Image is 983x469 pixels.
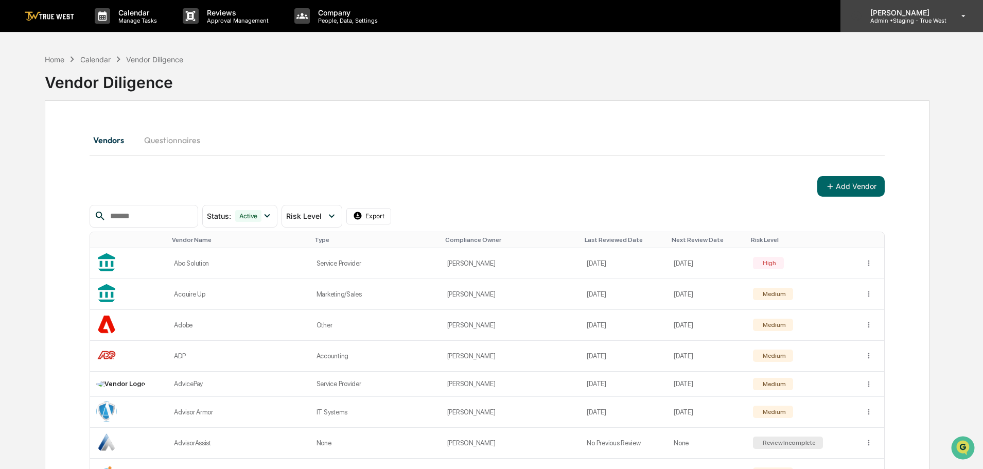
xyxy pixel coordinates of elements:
[668,279,747,310] td: [DATE]
[310,372,441,397] td: Service Provider
[310,279,441,310] td: Marketing/Sales
[441,248,581,279] td: [PERSON_NAME]
[46,79,169,89] div: Start new chat
[441,397,581,428] td: [PERSON_NAME]
[761,352,785,359] div: Medium
[96,314,117,335] img: Vendor Logo
[761,321,785,328] div: Medium
[10,231,19,239] div: 🔎
[96,401,117,422] img: Vendor Logo
[581,310,668,341] td: [DATE]
[46,89,142,97] div: We're available if you need us!
[45,55,64,64] div: Home
[80,55,111,64] div: Calendar
[90,128,885,152] div: secondary tabs example
[91,140,112,148] span: [DATE]
[668,372,747,397] td: [DATE]
[136,128,208,152] button: Questionnaires
[668,341,747,372] td: [DATE]
[585,236,663,244] div: Toggle SortBy
[98,236,164,244] div: Toggle SortBy
[441,310,581,341] td: [PERSON_NAME]
[71,206,132,225] a: 🗄️Attestations
[862,17,946,24] p: Admin • Staging - True West
[73,255,125,263] a: Powered byPylon
[310,428,441,459] td: None
[174,408,304,416] div: Advisor Armor
[581,428,668,459] td: No Previous Review
[668,248,747,279] td: [DATE]
[32,168,83,176] span: [PERSON_NAME]
[286,212,322,220] span: Risk Level
[441,372,581,397] td: [PERSON_NAME]
[96,380,145,388] img: Vendor Logo
[761,290,785,298] div: Medium
[174,259,304,267] div: Abo Solution
[6,206,71,225] a: 🖐️Preclearance
[346,208,392,224] button: Export
[32,140,83,148] span: [PERSON_NAME]
[581,248,668,279] td: [DATE]
[581,397,668,428] td: [DATE]
[174,380,304,388] div: AdvicePay
[817,176,885,197] button: Add Vendor
[96,345,117,366] img: Vendor Logo
[175,82,187,94] button: Start new chat
[45,65,929,92] div: Vendor Diligence
[668,428,747,459] td: None
[85,140,89,148] span: •
[172,236,306,244] div: Toggle SortBy
[174,352,304,360] div: ADP
[75,212,83,220] div: 🗄️
[10,22,187,38] p: How can we help?
[310,17,383,24] p: People, Data, Settings
[441,279,581,310] td: [PERSON_NAME]
[235,210,262,222] div: Active
[21,211,66,221] span: Preclearance
[441,341,581,372] td: [PERSON_NAME]
[445,236,577,244] div: Toggle SortBy
[174,321,304,329] div: Adobe
[761,408,785,415] div: Medium
[310,397,441,428] td: IT Systems
[10,130,27,147] img: Tammy Steffen
[10,79,29,97] img: 1746055101610-c473b297-6a78-478c-a979-82029cc54cd1
[91,168,112,176] span: [DATE]
[85,168,89,176] span: •
[672,236,743,244] div: Toggle SortBy
[310,8,383,17] p: Company
[199,17,274,24] p: Approval Management
[160,112,187,125] button: See all
[25,11,74,21] img: logo
[668,310,747,341] td: [DATE]
[581,372,668,397] td: [DATE]
[174,439,304,447] div: AdvisorAssist
[102,255,125,263] span: Pylon
[10,158,27,175] img: Tammy Steffen
[174,290,304,298] div: Acquire Up
[441,428,581,459] td: [PERSON_NAME]
[21,230,65,240] span: Data Lookup
[90,128,136,152] button: Vendors
[581,279,668,310] td: [DATE]
[126,55,183,64] div: Vendor Diligence
[761,259,776,267] div: High
[110,17,162,24] p: Manage Tasks
[761,439,816,446] div: Review Incomplete
[581,341,668,372] td: [DATE]
[310,310,441,341] td: Other
[110,8,162,17] p: Calendar
[310,341,441,372] td: Accounting
[668,397,747,428] td: [DATE]
[10,114,69,123] div: Past conversations
[96,432,117,453] img: Vendor Logo
[22,79,40,97] img: 8933085812038_c878075ebb4cc5468115_72.jpg
[751,236,854,244] div: Toggle SortBy
[314,236,437,244] div: Toggle SortBy
[199,8,274,17] p: Reviews
[6,226,69,245] a: 🔎Data Lookup
[761,380,785,388] div: Medium
[85,211,128,221] span: Attestations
